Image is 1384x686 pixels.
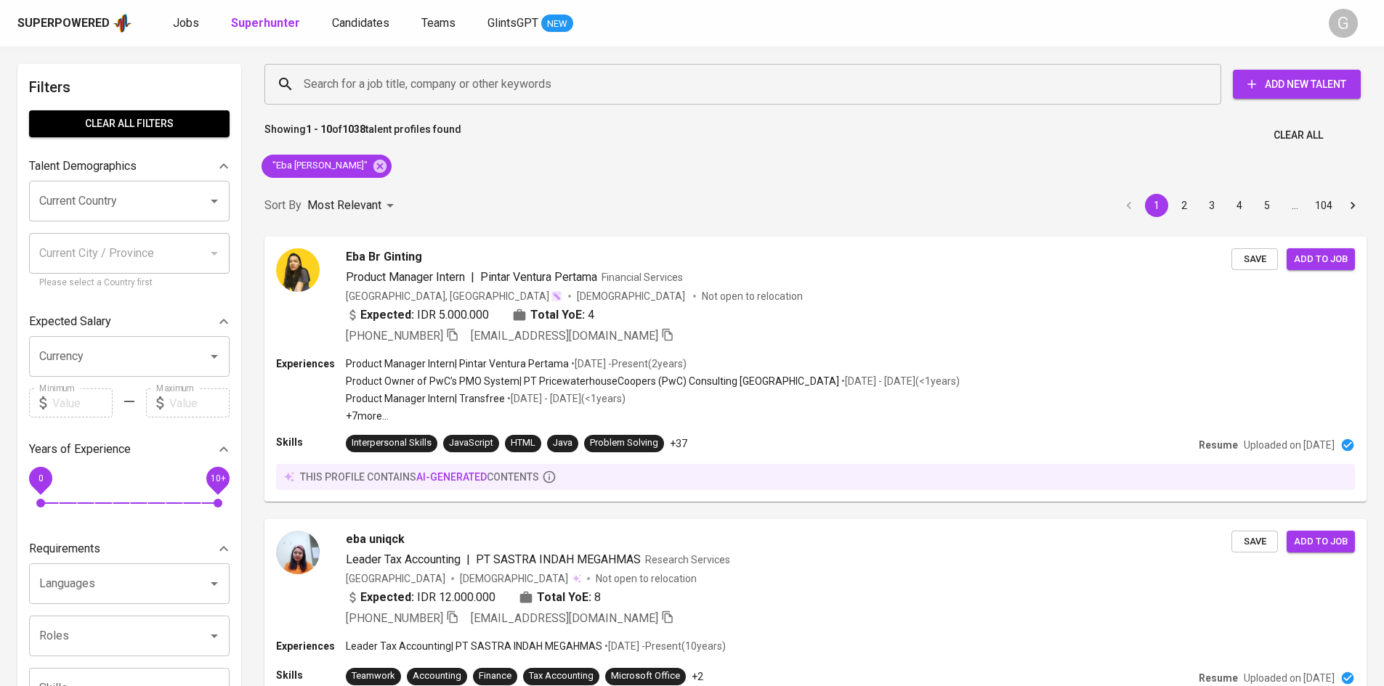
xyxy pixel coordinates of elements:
[346,289,562,303] div: [GEOGRAPHIC_DATA], [GEOGRAPHIC_DATA]
[204,191,224,211] button: Open
[276,531,320,574] img: f7f4380bb7e5dc3330fb1b434fb8c688.jpg
[471,611,658,625] span: [EMAIL_ADDRESS][DOMAIN_NAME]
[346,611,443,625] span: [PHONE_NUMBER]
[421,16,456,30] span: Teams
[204,573,224,594] button: Open
[611,669,680,683] div: Microsoft Office
[602,639,726,653] p: • [DATE] - Present ( 10 years )
[38,473,43,483] span: 0
[29,158,137,175] p: Talent Demographics
[17,15,110,32] div: Superpowered
[346,552,461,566] span: Leader Tax Accounting
[1294,251,1348,268] span: Add to job
[29,152,230,181] div: Talent Demographics
[29,534,230,563] div: Requirements
[346,329,443,343] span: [PHONE_NUMBER]
[1287,248,1355,271] button: Add to job
[346,306,489,324] div: IDR 5.000.000
[1255,194,1279,217] button: Go to page 5
[173,16,199,30] span: Jobs
[537,589,591,606] b: Total YoE:
[29,540,100,558] p: Requirements
[29,110,230,137] button: Clear All filters
[276,248,320,292] img: bc305595c2ba039eaedff6785056642a.png
[692,669,703,684] p: +2
[594,589,601,606] span: 8
[839,374,960,388] p: • [DATE] - [DATE] ( <1 years )
[262,159,376,173] span: "Eba [PERSON_NAME]"
[590,436,658,450] div: Problem Solving
[264,237,1367,502] a: Eba Br GintingProduct Manager Intern|Pintar Ventura PertamaFinancial Services[GEOGRAPHIC_DATA], [...
[307,197,381,214] p: Most Relevant
[204,626,224,646] button: Open
[1173,194,1196,217] button: Go to page 2
[602,271,683,283] span: Financial Services
[487,15,573,33] a: GlintsGPT NEW
[41,115,218,133] span: Clear All filters
[471,329,658,343] span: [EMAIL_ADDRESS][DOMAIN_NAME]
[342,123,365,135] b: 1038
[346,374,839,388] p: Product Owner of PwC’s PMO System | PT PricewaterhouseCoopers (PwC) Consulting [GEOGRAPHIC_DATA]
[264,197,302,214] p: Sort By
[702,289,803,303] p: Not open to relocation
[1228,194,1251,217] button: Go to page 4
[479,669,511,683] div: Finance
[29,435,230,464] div: Years of Experience
[530,306,585,324] b: Total YoE:
[476,552,641,566] span: PT SASTRA INDAH MEGAHMAS
[1233,70,1361,99] button: Add New Talent
[1245,75,1349,94] span: Add New Talent
[1311,194,1337,217] button: Go to page 104
[346,409,960,423] p: +7 more ...
[1244,438,1335,452] p: Uploaded on [DATE]
[113,12,132,34] img: app logo
[346,391,505,406] p: Product Manager Intern | Transfree
[300,470,539,484] p: this profile contains contents
[346,270,465,284] span: Product Manager Intern
[596,571,697,586] p: Not open to relocation
[360,306,414,324] b: Expected:
[1341,194,1364,217] button: Go to next page
[276,356,346,371] p: Experiences
[1268,122,1329,149] button: Clear All
[413,669,461,683] div: Accounting
[17,12,132,34] a: Superpoweredapp logo
[588,306,594,324] span: 4
[1145,194,1168,217] button: page 1
[306,123,332,135] b: 1 - 10
[471,269,474,286] span: |
[577,289,687,303] span: [DEMOGRAPHIC_DATA]
[231,15,303,33] a: Superhunter
[505,391,626,406] p: • [DATE] - [DATE] ( <1 years )
[1244,671,1335,685] p: Uploaded on [DATE]
[173,15,202,33] a: Jobs
[1329,9,1358,38] div: G
[52,388,113,417] input: Value
[529,669,594,683] div: Tax Accounting
[487,16,538,30] span: GlintsGPT
[276,668,346,682] p: Skills
[276,639,346,653] p: Experiences
[352,436,432,450] div: Interpersonal Skills
[307,192,399,219] div: Most Relevant
[421,15,458,33] a: Teams
[332,15,392,33] a: Candidates
[346,571,445,586] div: [GEOGRAPHIC_DATA]
[569,356,687,371] p: • [DATE] - Present ( 2 years )
[352,669,395,683] div: Teamwork
[1115,194,1367,217] nav: pagination navigation
[204,346,224,367] button: Open
[346,248,422,266] span: Eba Br Ginting
[1287,531,1355,553] button: Add to job
[1274,126,1323,144] span: Clear All
[1199,438,1238,452] p: Resume
[541,17,573,31] span: NEW
[449,436,493,450] div: JavaScript
[1231,531,1278,553] button: Save
[1239,534,1271,550] span: Save
[1200,194,1223,217] button: Go to page 3
[262,155,392,178] div: "Eba [PERSON_NAME]"
[29,313,111,330] p: Expected Salary
[466,551,470,568] span: |
[29,75,230,99] h6: Filters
